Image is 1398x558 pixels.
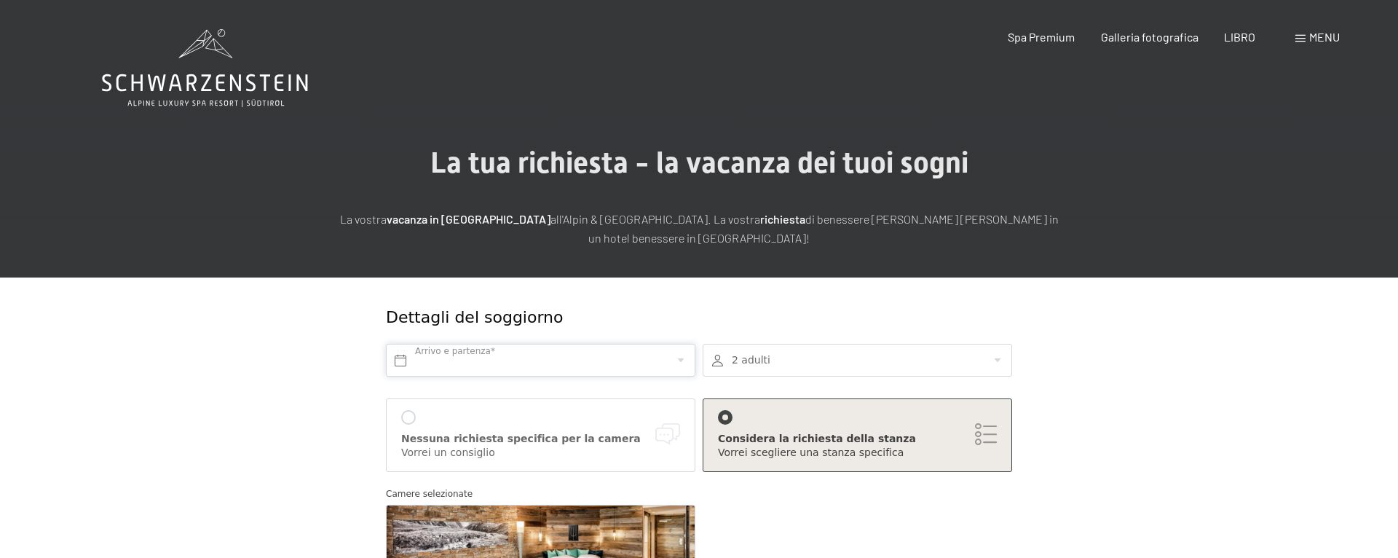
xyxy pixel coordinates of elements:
[1224,30,1255,44] a: LIBRO
[760,212,805,226] font: richiesta
[1008,30,1075,44] a: Spa Premium
[588,212,1059,245] font: di benessere [PERSON_NAME] [PERSON_NAME] in un hotel benessere in [GEOGRAPHIC_DATA]!
[401,447,495,458] font: Vorrei un consiglio
[386,308,563,326] font: Dettagli del soggiorno
[386,489,473,499] font: Camere selezionate
[401,433,641,444] font: Nessuna richiesta specifica per la camera
[340,212,387,226] font: La vostra
[430,146,968,180] font: La tua richiesta - la vacanza dei tuoi sogni
[550,212,760,226] font: all'Alpin & [GEOGRAPHIC_DATA]. La vostra
[718,433,916,444] font: Considera la richiesta della stanza
[387,212,550,226] font: vacanza in [GEOGRAPHIC_DATA]
[718,447,904,458] font: Vorrei scegliere una stanza specifica
[1309,30,1340,44] font: menu
[1101,30,1198,44] a: Galleria fotografica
